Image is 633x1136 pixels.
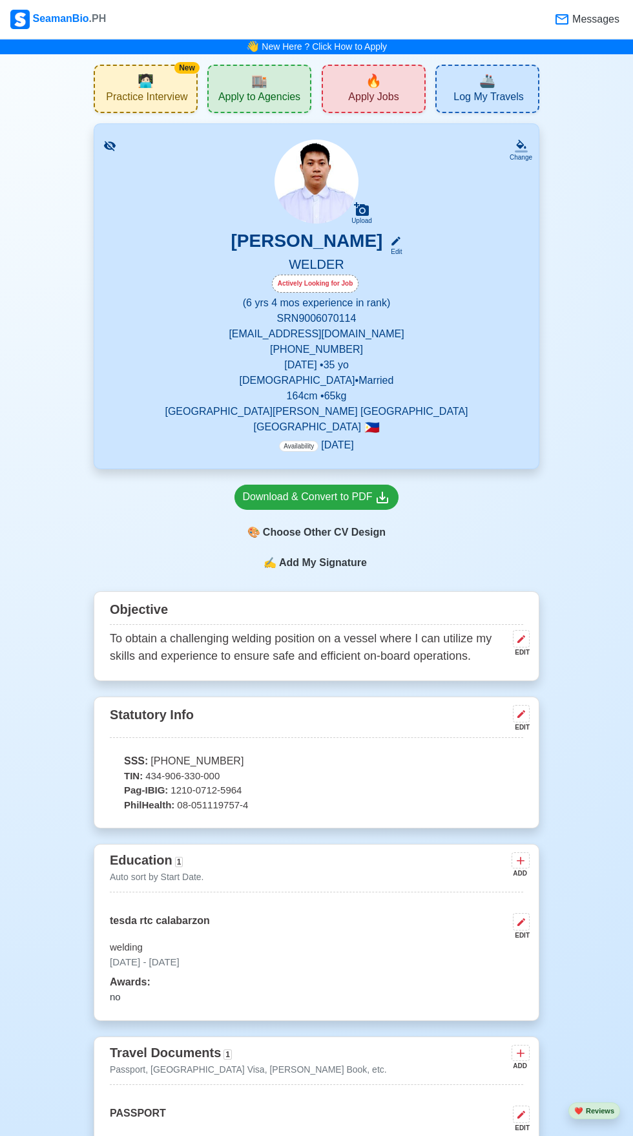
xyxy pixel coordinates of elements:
[110,783,523,798] p: 1210-0712-5964
[10,10,106,29] div: SeamanBio
[110,404,523,419] p: [GEOGRAPHIC_DATA][PERSON_NAME] [GEOGRAPHIC_DATA]
[366,71,382,90] span: new
[110,373,523,388] p: [DEMOGRAPHIC_DATA] • Married
[385,247,402,257] div: Edit
[279,441,318,452] span: Availability
[231,230,383,257] h3: [PERSON_NAME]
[110,1046,221,1060] span: Travel Documents
[272,275,359,293] div: Actively Looking for Job
[110,940,523,955] p: welding
[110,597,523,625] div: Objective
[110,955,523,970] p: [DATE] - [DATE]
[508,722,530,732] div: EDIT
[568,1102,620,1120] button: heartReviews
[138,71,154,90] span: interview
[174,62,200,74] div: New
[110,702,523,738] div: Statutory Info
[510,153,532,162] div: Change
[110,1106,166,1133] p: PASSPORT
[264,555,276,571] span: sign
[110,295,523,311] p: (6 yrs 4 mos experience in rank)
[364,421,380,434] span: 🇵🇭
[124,769,143,784] span: TIN:
[570,12,619,27] span: Messages
[124,753,148,769] span: SSS:
[110,326,523,342] p: [EMAIL_ADDRESS][DOMAIN_NAME]
[10,10,30,29] img: Logo
[351,217,372,225] div: Upload
[110,1063,387,1077] p: Passport, [GEOGRAPHIC_DATA] Visa, [PERSON_NAME] Book, etc.
[110,257,523,275] h5: WELDER
[175,857,183,867] span: 1
[110,913,210,940] p: tesda rtc calabarzon
[279,437,353,453] p: [DATE]
[110,976,150,987] span: Awards:
[223,1049,232,1060] span: 1
[110,311,523,326] p: SRN 9006070114
[508,647,530,657] div: EDIT
[110,388,523,404] p: 164 cm • 65 kg
[124,783,168,798] span: Pag-IBIG:
[247,525,260,540] span: paint
[89,13,107,24] span: .PH
[276,555,369,571] span: Add My Signature
[234,485,399,510] a: Download & Convert to PDF
[251,71,267,90] span: agencies
[110,870,204,884] p: Auto sort by Start Date.
[218,90,300,107] span: Apply to Agencies
[110,798,523,813] p: 08-051119757-4
[110,990,523,1005] p: no
[243,37,262,57] span: bell
[110,630,508,665] p: To obtain a challenging welding position on a vessel where I can utilize my skills and experience...
[453,90,523,107] span: Log My Travels
[512,1061,527,1071] div: ADD
[508,1123,530,1133] div: EDIT
[106,90,187,107] span: Practice Interview
[574,1107,583,1115] span: heart
[243,489,391,505] div: Download & Convert to PDF
[512,868,527,878] div: ADD
[262,41,387,52] a: New Here ? Click How to Apply
[110,753,523,769] p: [PHONE_NUMBER]
[110,342,523,357] p: [PHONE_NUMBER]
[110,853,172,867] span: Education
[110,357,523,373] p: [DATE] • 35 yo
[110,769,523,784] p: 434-906-330-000
[348,90,399,107] span: Apply Jobs
[234,520,399,545] div: Choose Other CV Design
[508,931,530,940] div: EDIT
[479,71,495,90] span: travel
[110,419,523,435] p: [GEOGRAPHIC_DATA]
[124,798,174,813] span: PhilHealth:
